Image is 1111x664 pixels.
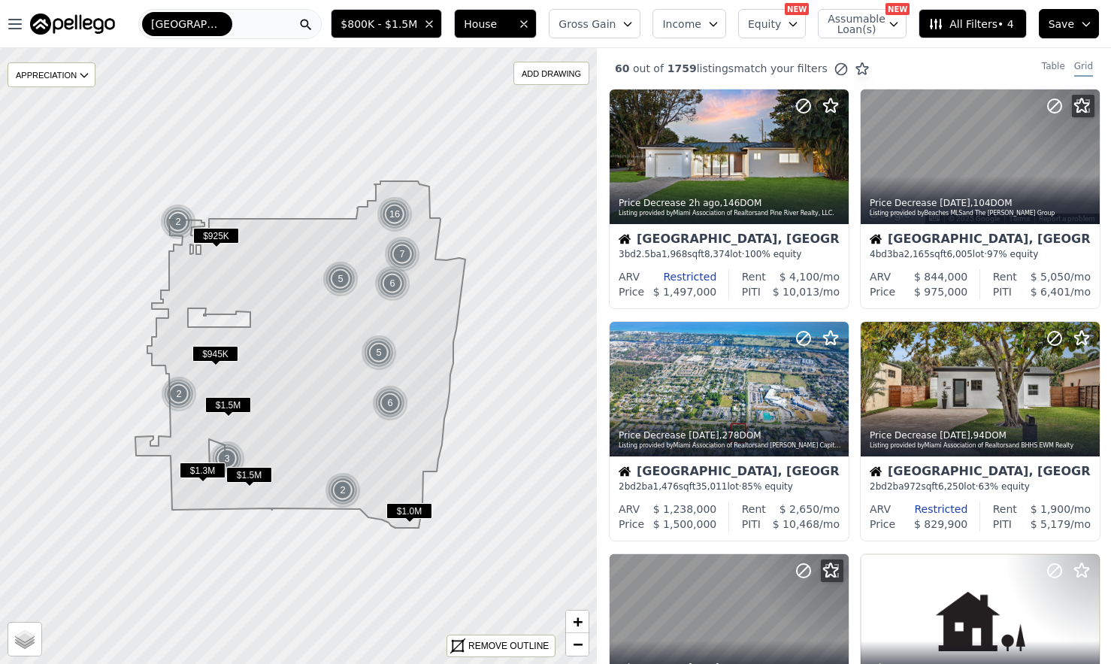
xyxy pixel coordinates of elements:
[870,429,1092,441] div: Price Decrease , 94 DOM
[766,269,840,284] div: /mo
[8,623,41,656] a: Layers
[1017,502,1091,517] div: /mo
[652,9,726,38] button: Income
[597,61,870,77] div: out of listings
[870,197,1092,209] div: Price Decrease , 104 DOM
[1039,9,1099,38] button: Save
[653,518,717,530] span: $ 1,500,000
[1042,60,1065,77] div: Table
[161,376,197,412] div: 2
[193,228,239,250] div: $925K
[30,14,115,35] img: Pellego
[773,518,819,530] span: $ 10,468
[361,335,398,371] img: g1.png
[573,635,583,653] span: −
[914,271,967,283] span: $ 844,000
[653,481,679,492] span: 1,476
[885,3,910,15] div: NEW
[861,89,1100,224] div: Map
[160,204,197,240] img: g1.png
[372,385,408,421] div: 6
[619,465,631,478] img: House
[689,198,719,208] time: 2025-09-15 18:20
[454,9,537,38] button: House
[860,89,1099,309] a: Map Price Decrease [DATE],104DOMListing provided byBeaches MLSand The [PERSON_NAME] GroupHouse[GE...
[615,62,629,74] span: 60
[904,481,922,492] span: 972
[1031,286,1070,298] span: $ 6,401
[386,503,432,519] span: $1.0M
[993,502,1017,517] div: Rent
[341,17,417,32] span: $800K - $1.5M
[773,286,819,298] span: $ 10,013
[322,261,359,297] img: g1.png
[870,465,882,478] img: House
[192,346,238,368] div: $945K
[689,430,719,441] time: 2025-08-31 14:08
[209,441,246,477] img: g1.png
[761,284,840,299] div: /mo
[1031,518,1070,530] span: $ 5,179
[193,228,239,244] span: $925K
[870,233,1091,248] div: [GEOGRAPHIC_DATA], [GEOGRAPHIC_DATA]
[914,518,967,530] span: $ 829,900
[734,61,828,76] span: match your filters
[1031,503,1070,515] span: $ 1,900
[785,3,809,15] div: NEW
[928,17,1013,32] span: All Filters • 4
[940,198,970,208] time: 2025-09-09 01:00
[780,503,819,515] span: $ 2,650
[619,429,841,441] div: Price Decrease , 278 DOM
[861,89,1100,224] div: Street View
[662,17,701,32] span: Income
[1049,17,1074,32] span: Save
[940,430,970,441] time: 2025-08-27 19:22
[161,376,198,412] img: g1.png
[573,612,583,631] span: +
[742,269,766,284] div: Rent
[993,269,1017,284] div: Rent
[226,467,272,489] div: $1.5M
[609,321,848,541] a: Price Decrease [DATE],278DOMListing provided byMiami Association of Realtorsand [PERSON_NAME] Cap...
[384,236,421,272] img: g1.png
[566,633,589,656] a: Zoom out
[653,286,717,298] span: $ 1,497,000
[870,465,1091,481] div: [GEOGRAPHIC_DATA], [GEOGRAPHIC_DATA]
[1031,271,1070,283] span: $ 5,050
[766,502,840,517] div: /mo
[870,481,1091,493] div: 2 bd 2 ba sqft lot · 63% equity
[180,462,226,478] span: $1.3M
[748,17,781,32] span: Equity
[904,249,930,259] span: 2,165
[1012,517,1091,532] div: /mo
[870,502,891,517] div: ARV
[566,611,589,633] a: Zoom in
[619,284,644,299] div: Price
[870,284,895,299] div: Price
[384,236,420,272] div: 7
[780,271,819,283] span: $ 4,100
[361,335,397,371] div: 5
[993,284,1012,299] div: PITI
[559,17,616,32] span: Gross Gain
[619,465,840,481] div: [GEOGRAPHIC_DATA], [GEOGRAPHIC_DATA]
[205,397,251,413] span: $1.5M
[860,321,1099,541] a: Price Decrease [DATE],94DOMListing provided byMiami Association of Realtorsand BHHS EWM RealtyHou...
[619,441,841,450] div: Listing provided by Miami Association of Realtors and [PERSON_NAME] Capital Realty
[325,472,361,508] div: 2
[938,481,964,492] span: 6,250
[619,248,840,260] div: 3 bd 2.5 ba sqft lot · 100% equity
[870,517,895,532] div: Price
[619,481,840,493] div: 2 bd 2 ba sqft lot · 85% equity
[828,14,876,35] span: Assumable Loan(s)
[374,265,411,302] img: g1.png
[372,385,409,421] img: g1.png
[322,261,359,297] div: 5
[870,441,1092,450] div: Listing provided by Miami Association of Realtors and BHHS EWM Realty
[619,502,640,517] div: ARV
[870,209,1092,218] div: Listing provided by Beaches MLS and The [PERSON_NAME] Group
[619,517,644,532] div: Price
[386,503,432,525] div: $1.0M
[377,196,413,232] div: 16
[993,517,1012,532] div: PITI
